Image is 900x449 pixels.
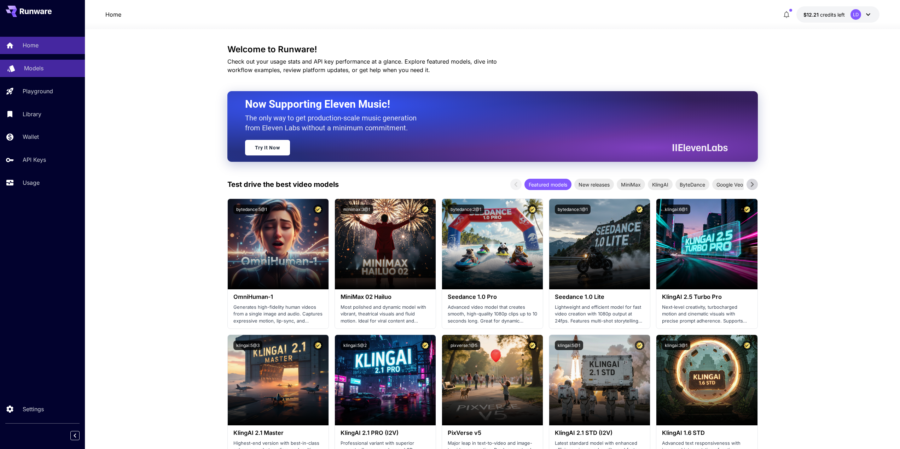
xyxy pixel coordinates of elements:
[635,341,644,350] button: Certified Model – Vetted for best performance and includes a commercial license.
[227,58,497,73] span: Check out your usage stats and API key performance at a glance. Explore featured models, dive int...
[23,178,40,187] p: Usage
[313,341,323,350] button: Certified Model – Vetted for best performance and includes a commercial license.
[23,110,41,118] p: Library
[662,341,690,350] button: klingai:3@1
[341,304,430,325] p: Most polished and dynamic model with vibrant, theatrical visuals and fluid motion. Ideal for vira...
[23,41,39,49] p: Home
[233,341,262,350] button: klingai:5@3
[617,181,645,188] span: MiniMax
[228,199,329,289] img: alt
[233,304,323,325] p: Generates high-fidelity human videos from a single image and audio. Captures expressive motion, l...
[420,341,430,350] button: Certified Model – Vetted for best performance and includes a commercial license.
[656,335,757,425] img: alt
[712,181,747,188] span: Google Veo
[675,179,709,190] div: ByteDance
[448,430,537,436] h3: PixVerse v5
[796,6,879,23] button: $12.21371LD
[850,9,861,20] div: LD
[675,181,709,188] span: ByteDance
[448,294,537,300] h3: Seedance 1.0 Pro
[341,205,373,214] button: minimax:3@1
[662,304,751,325] p: Next‑level creativity, turbocharged motion and cinematic visuals with precise prompt adherence. S...
[524,179,571,190] div: Featured models
[245,140,290,155] a: Try It Now
[76,429,85,442] div: Collapse sidebar
[245,98,722,111] h2: Now Supporting Eleven Music!
[341,341,370,350] button: klingai:5@2
[555,304,644,325] p: Lightweight and efficient model for fast video creation with 1080p output at 24fps. Features mult...
[448,304,537,325] p: Advanced video model that creates smooth, high-quality 1080p clips up to 10 seconds long. Great f...
[712,179,747,190] div: Google Veo
[227,45,758,54] h3: Welcome to Runware!
[245,113,422,133] p: The only way to get production-scale music generation from Eleven Labs without a minimum commitment.
[448,205,484,214] button: bytedance:2@1
[555,341,583,350] button: klingai:5@1
[617,179,645,190] div: MiniMax
[228,335,329,425] img: alt
[24,64,43,72] p: Models
[555,205,591,214] button: bytedance:1@1
[662,430,751,436] h3: KlingAI 1.6 STD
[635,205,644,214] button: Certified Model – Vetted for best performance and includes a commercial license.
[233,430,323,436] h3: KlingAI 2.1 Master
[528,205,537,214] button: Certified Model – Vetted for best performance and includes a commercial license.
[233,205,270,214] button: bytedance:5@1
[70,431,80,440] button: Collapse sidebar
[803,11,845,18] div: $12.21371
[574,179,614,190] div: New releases
[442,335,543,425] img: alt
[341,294,430,300] h3: MiniMax 02 Hailuo
[23,405,44,413] p: Settings
[448,341,480,350] button: pixverse:1@5
[742,341,752,350] button: Certified Model – Vetted for best performance and includes a commercial license.
[574,181,614,188] span: New releases
[555,430,644,436] h3: KlingAI 2.1 STD (I2V)
[105,10,121,19] a: Home
[662,294,751,300] h3: KlingAI 2.5 Turbo Pro
[23,155,46,164] p: API Keys
[555,294,644,300] h3: Seedance 1.0 Lite
[335,199,436,289] img: alt
[23,132,39,141] p: Wallet
[23,87,53,95] p: Playground
[549,335,650,425] img: alt
[656,199,757,289] img: alt
[335,335,436,425] img: alt
[662,205,690,214] button: klingai:6@1
[313,205,323,214] button: Certified Model – Vetted for best performance and includes a commercial license.
[528,341,537,350] button: Certified Model – Vetted for best performance and includes a commercial license.
[442,199,543,289] img: alt
[105,10,121,19] nav: breadcrumb
[420,205,430,214] button: Certified Model – Vetted for best performance and includes a commercial license.
[233,294,323,300] h3: OmniHuman‑1
[648,181,673,188] span: KlingAI
[803,12,820,18] span: $12.21
[549,199,650,289] img: alt
[227,179,339,190] p: Test drive the best video models
[742,205,752,214] button: Certified Model – Vetted for best performance and includes a commercial license.
[648,179,673,190] div: KlingAI
[820,12,845,18] span: credits left
[341,430,430,436] h3: KlingAI 2.1 PRO (I2V)
[524,181,571,188] span: Featured models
